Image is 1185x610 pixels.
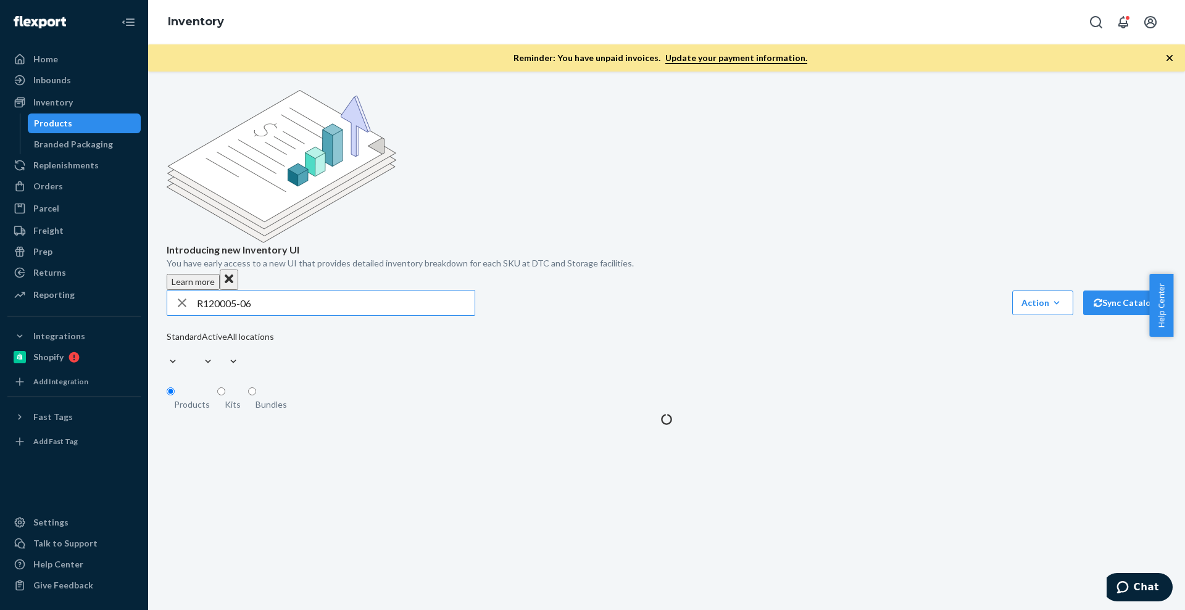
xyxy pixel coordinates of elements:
button: Talk to Support [7,534,141,553]
div: Inventory [33,96,73,109]
div: Orders [33,180,63,192]
button: Close [220,270,238,290]
div: Settings [33,516,69,529]
div: Returns [33,266,66,279]
a: Branded Packaging [28,134,141,154]
ol: breadcrumbs [158,4,234,40]
input: Products [167,387,175,395]
div: Home [33,53,58,65]
button: Learn more [167,274,220,290]
button: Give Feedback [7,575,141,595]
div: Kits [225,398,241,411]
div: Active [202,331,227,343]
a: Inventory [168,15,224,28]
div: Give Feedback [33,579,93,591]
div: Action [1021,297,1064,309]
a: Reporting [7,285,141,305]
div: Prep [33,245,52,258]
div: Add Integration [33,376,88,387]
iframe: Opens a widget where you can chat to one of our agents [1107,573,1173,604]
button: Open account menu [1138,10,1163,35]
input: Bundles [248,387,256,395]
div: Branded Packaging [34,138,113,150]
div: Add Fast Tag [33,436,78,447]
div: Products [34,117,72,130]
a: Help Center [7,554,141,574]
p: Introducing new Inventory UI [167,243,1166,257]
button: Help Center [1149,274,1173,337]
input: Search inventory by name or sku [197,291,475,315]
div: Freight [33,225,64,237]
p: You have early access to a new UI that provides detailed inventory breakdown for each SKU at DTC ... [167,257,1166,270]
a: Products [28,113,141,133]
a: Orders [7,176,141,196]
input: Standard [167,343,168,355]
div: Shopify [33,351,64,363]
a: Shopify [7,347,141,367]
button: Fast Tags [7,407,141,427]
button: Sync Catalog [1083,291,1166,315]
a: Returns [7,263,141,282]
div: Parcel [33,202,59,215]
div: Bundles [256,398,287,411]
div: Fast Tags [33,411,73,423]
div: Help Center [33,558,83,571]
input: Active [202,343,203,355]
p: Reminder: You have unpaid invoices. [513,52,807,64]
a: Add Fast Tag [7,432,141,451]
img: new-reports-banner-icon.82668bd98b6a51aee86340f2a7b77ae3.png [167,90,396,243]
div: Standard [167,331,202,343]
a: Parcel [7,199,141,218]
input: Kits [217,387,225,395]
a: Home [7,49,141,69]
img: Flexport logo [14,16,66,28]
div: Integrations [33,330,85,342]
div: Reporting [33,289,75,301]
div: All locations [227,331,274,343]
div: Inbounds [33,74,71,86]
button: Open Search Box [1084,10,1108,35]
a: Prep [7,242,141,262]
button: Close Navigation [116,10,141,35]
a: Replenishments [7,155,141,175]
a: Freight [7,221,141,241]
a: Update your payment information. [665,52,807,64]
input: All locations [227,343,228,355]
a: Add Integration [7,372,141,392]
div: Replenishments [33,159,99,171]
div: Talk to Support [33,537,98,550]
button: Open notifications [1111,10,1136,35]
a: Settings [7,513,141,532]
div: Products [174,398,210,411]
button: Integrations [7,326,141,346]
button: Action [1012,291,1073,315]
a: Inventory [7,93,141,112]
a: Inbounds [7,70,141,90]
